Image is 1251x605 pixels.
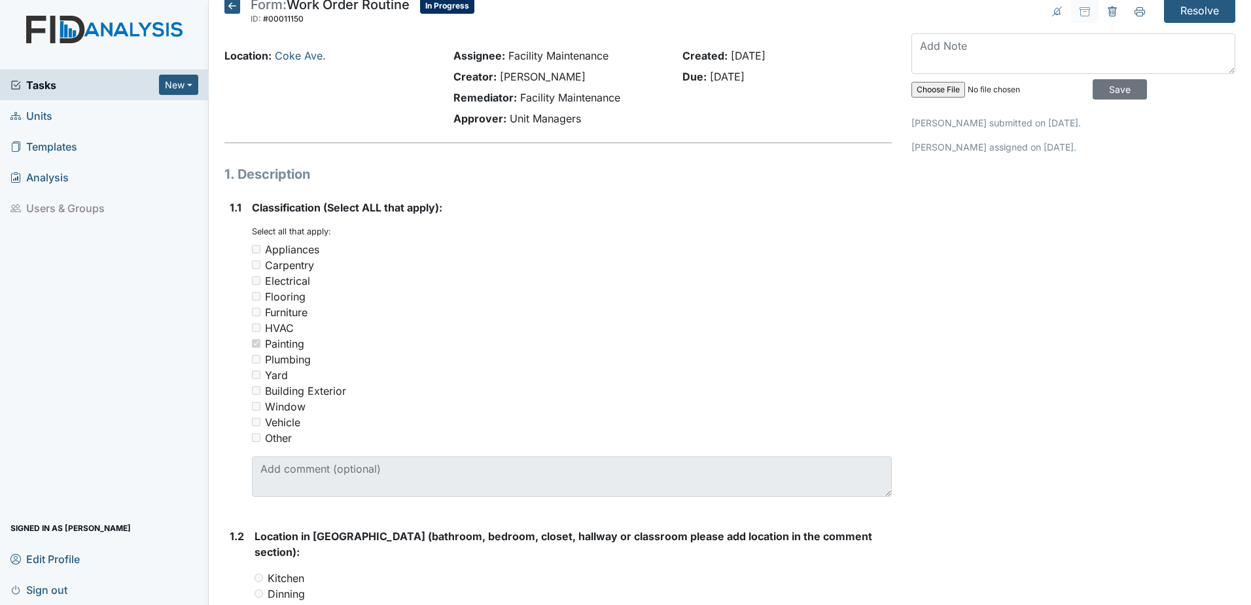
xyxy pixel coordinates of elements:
div: Furniture [265,304,308,320]
span: Unit Managers [510,112,581,125]
span: Signed in as [PERSON_NAME] [10,518,131,538]
span: Location in [GEOGRAPHIC_DATA] (bathroom, bedroom, closet, hallway or classroom please add locatio... [255,530,872,559]
p: [PERSON_NAME] submitted on [DATE]. [911,116,1235,130]
a: Tasks [10,77,159,93]
p: [PERSON_NAME] assigned on [DATE]. [911,140,1235,154]
div: Yard [265,367,288,383]
input: Other [252,433,260,442]
span: #00011150 [263,14,304,24]
input: HVAC [252,323,260,332]
div: Vehicle [265,414,300,430]
small: Select all that apply: [252,227,331,236]
span: Units [10,105,52,126]
span: Edit Profile [10,549,80,569]
div: Carpentry [265,257,314,273]
strong: Remediator: [453,91,517,104]
span: ID: [251,14,261,24]
button: New [159,75,198,95]
a: Coke Ave. [275,49,326,62]
span: Classification (Select ALL that apply): [252,201,442,214]
strong: Due: [682,70,707,83]
input: Painting [252,339,260,348]
input: Carpentry [252,261,260,269]
span: Facility Maintenance [508,49,608,62]
div: Plumbing [265,352,311,367]
input: Vehicle [252,418,260,426]
label: 1.2 [230,528,244,544]
input: Furniture [252,308,260,316]
div: Appliances [265,242,319,257]
div: Electrical [265,273,310,289]
h1: 1. Description [224,164,892,184]
strong: Approver: [453,112,506,125]
span: Sign out [10,579,67,600]
span: [PERSON_NAME] [500,70,586,83]
div: HVAC [265,320,294,336]
div: Other [265,430,292,446]
div: Building Exterior [265,383,346,399]
input: Yard [252,371,260,379]
input: Save [1093,79,1147,100]
input: Dinning [255,589,263,598]
strong: Location: [224,49,272,62]
label: 1.1 [230,200,241,215]
label: Kitchen [268,570,304,586]
strong: Creator: [453,70,497,83]
input: Kitchen [255,574,263,582]
input: Plumbing [252,355,260,363]
span: [DATE] [731,49,766,62]
input: Electrical [252,276,260,285]
label: Dinning [268,586,305,602]
strong: Assignee: [453,49,505,62]
span: Templates [10,136,77,156]
span: [DATE] [710,70,745,83]
div: Flooring [265,289,306,304]
span: Facility Maintenance [520,91,620,104]
input: Flooring [252,292,260,301]
span: Analysis [10,167,69,187]
div: Painting [265,336,304,352]
div: Window [265,399,306,414]
input: Window [252,402,260,411]
input: Building Exterior [252,386,260,395]
strong: Created: [682,49,728,62]
input: Appliances [252,245,260,253]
